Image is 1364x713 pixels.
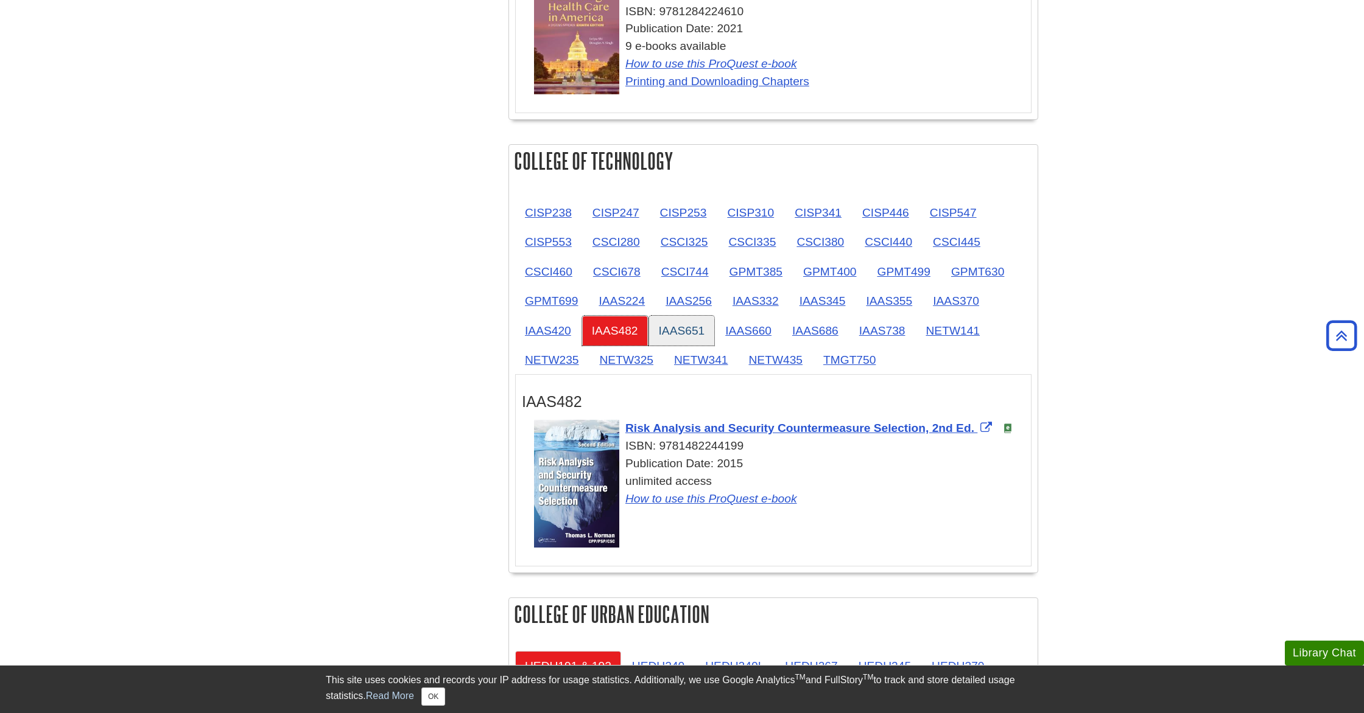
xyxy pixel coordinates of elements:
a: IAAS651 [649,316,715,346]
a: CSCI460 [515,257,582,287]
a: CISP553 [515,227,582,257]
a: CSCI744 [652,257,719,287]
a: How to use this ProQuest e-book [625,57,797,70]
a: GPMT499 [867,257,940,287]
a: GPMT385 [720,257,792,287]
a: CSCI678 [583,257,650,287]
a: Link opens in new window [625,422,995,434]
h3: IAAS482 [522,393,1025,411]
h2: College of Urban Education [509,598,1038,630]
div: ISBN: 9781482244199 [534,437,1025,455]
button: Close [421,687,445,706]
a: CISP238 [515,198,582,228]
h2: College of Technology [509,145,1038,177]
a: IAAS345 [790,286,856,316]
a: UEDU240 [622,651,694,681]
a: IAAS256 [656,286,722,316]
a: NETW325 [590,345,664,375]
a: CSCI280 [583,227,650,257]
a: CSCI335 [719,227,786,257]
a: CISP310 [717,198,784,228]
a: UEDU240L [695,651,774,681]
a: IAAS332 [723,286,789,316]
a: Printing and Downloading Chapters [625,75,809,88]
a: IAAS224 [589,286,655,316]
div: 9 e-books available [534,38,1025,90]
a: UEDU345 [849,651,921,681]
a: TMGT750 [814,345,885,375]
a: UEDU370 [922,651,994,681]
a: NETW141 [916,316,990,346]
a: IAAS660 [715,316,781,346]
span: Risk Analysis and Security Countermeasure Selection, 2nd Ed. [625,422,974,434]
a: NETW235 [515,345,589,375]
a: UEDU191 & 192 [515,651,621,681]
a: IAAS738 [849,316,915,346]
img: e-Book [1003,423,1013,433]
a: IAAS482 [582,316,648,346]
div: Publication Date: 2021 [534,20,1025,38]
a: IAAS370 [923,286,989,316]
a: NETW341 [664,345,738,375]
a: CSCI325 [651,227,718,257]
img: Cover Art [534,420,619,548]
a: GPMT630 [941,257,1014,287]
a: CISP253 [650,198,717,228]
a: CSCI440 [855,227,922,257]
a: CISP446 [852,198,919,228]
a: CISP547 [920,198,986,228]
a: Back to Top [1322,327,1361,344]
div: Publication Date: 2015 [534,455,1025,473]
a: CSCI445 [923,227,990,257]
a: How to use this ProQuest e-book [625,492,797,505]
div: ISBN: 9781284224610 [534,3,1025,21]
a: IAAS355 [856,286,922,316]
sup: TM [863,673,873,681]
button: Library Chat [1285,641,1364,666]
a: GPMT699 [515,286,588,316]
a: UEDU267 [775,651,847,681]
a: CISP341 [785,198,851,228]
a: GPMT400 [793,257,866,287]
sup: TM [795,673,805,681]
a: IAAS686 [782,316,848,346]
a: CSCI380 [787,227,854,257]
a: IAAS420 [515,316,581,346]
a: NETW435 [739,345,813,375]
a: CISP247 [583,198,649,228]
div: This site uses cookies and records your IP address for usage statistics. Additionally, we use Goo... [326,673,1038,706]
div: unlimited access [534,473,1025,508]
a: Read More [366,690,414,701]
